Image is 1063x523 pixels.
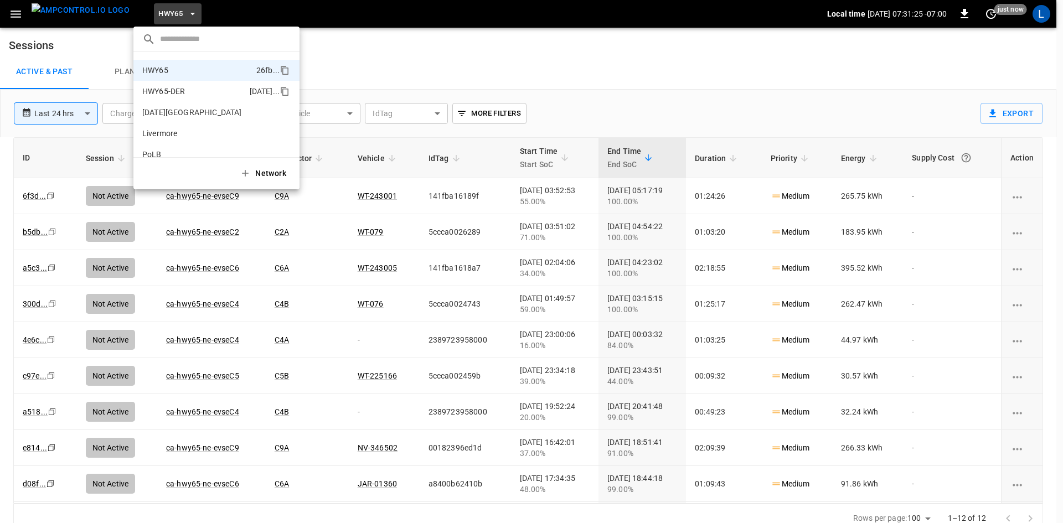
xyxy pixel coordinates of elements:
[279,85,291,98] div: copy
[142,149,162,160] p: PoLB
[233,162,295,185] button: Network
[142,128,177,139] p: Livermore
[279,64,291,77] div: copy
[142,107,241,118] p: [DATE][GEOGRAPHIC_DATA]
[142,86,185,97] p: HWY65-DER
[142,65,168,76] p: HWY65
